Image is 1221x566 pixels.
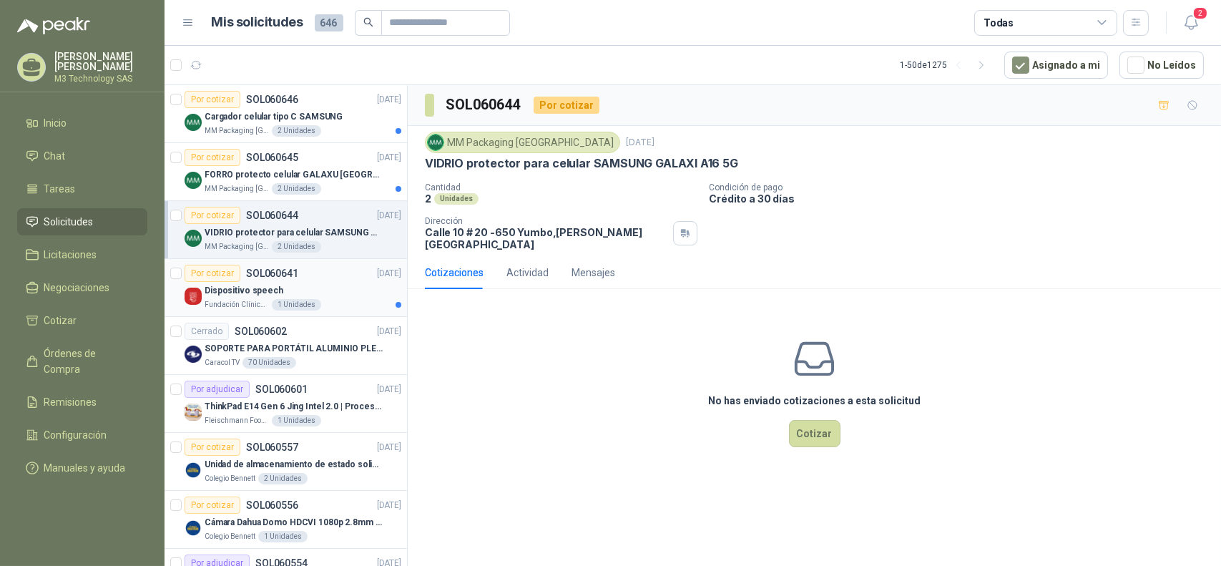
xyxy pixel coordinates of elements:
[377,441,401,454] p: [DATE]
[377,93,401,107] p: [DATE]
[185,462,202,479] img: Company Logo
[44,346,134,377] span: Órdenes de Compra
[377,209,401,223] p: [DATE]
[1178,10,1204,36] button: 2
[44,214,94,230] span: Solicitudes
[205,400,383,414] p: ThinkPad E14 Gen 6 Jing Intel 2.0 | Procesador Intel Core Ultra 5 125U ( 12
[205,168,383,182] p: FORRO protecto celular GALAXU [GEOGRAPHIC_DATA] A16 5G
[44,394,97,410] span: Remisiones
[165,317,407,375] a: CerradoSOL060602[DATE] Company LogoSOPORTE PARA PORTÁTIL ALUMINIO PLEGABLE VTACaracol TV70 Unidades
[185,497,240,514] div: Por cotizar
[246,500,298,510] p: SOL060556
[185,149,240,166] div: Por cotizar
[165,491,407,549] a: Por cotizarSOL060556[DATE] Company LogoCámara Dahua Domo HDCVI 1080p 2.8mm IP67 Led IR 30m mts no...
[425,216,667,226] p: Dirección
[246,94,298,104] p: SOL060646
[185,323,229,340] div: Cerrado
[165,201,407,259] a: Por cotizarSOL060644[DATE] Company LogoVIDRIO protector para celular SAMSUNG GALAXI A16 5GMM Pack...
[272,299,321,311] div: 1 Unidades
[534,97,599,114] div: Por cotizar
[185,346,202,363] img: Company Logo
[258,531,308,542] div: 1 Unidades
[17,17,90,34] img: Logo peakr
[54,52,147,72] p: [PERSON_NAME] [PERSON_NAME]
[185,404,202,421] img: Company Logo
[44,247,97,263] span: Licitaciones
[708,393,921,409] h3: No has enviado cotizaciones a esta solicitud
[572,265,615,280] div: Mensajes
[17,241,147,268] a: Licitaciones
[377,383,401,396] p: [DATE]
[205,357,240,369] p: Caracol TV
[1119,52,1204,79] button: No Leídos
[1004,52,1108,79] button: Asignado a mi
[984,15,1014,31] div: Todas
[446,94,522,116] h3: SOL060644
[205,226,383,240] p: VIDRIO protector para celular SAMSUNG GALAXI A16 5G
[44,181,76,197] span: Tareas
[185,172,202,189] img: Company Logo
[44,115,67,131] span: Inicio
[54,74,147,83] p: M3 Technology SAS
[185,519,202,537] img: Company Logo
[246,210,298,220] p: SOL060644
[506,265,549,280] div: Actividad
[185,114,202,131] img: Company Logo
[165,85,407,143] a: Por cotizarSOL060646[DATE] Company LogoCargador celular tipo C SAMSUNGMM Packaging [GEOGRAPHIC_DA...
[377,499,401,512] p: [DATE]
[17,454,147,482] a: Manuales y ayuda
[425,192,431,205] p: 2
[17,175,147,203] a: Tareas
[205,110,343,124] p: Cargador celular tipo C SAMSUNG
[272,183,321,195] div: 2 Unidades
[44,313,77,328] span: Cotizar
[185,381,250,398] div: Por adjudicar
[235,326,287,336] p: SOL060602
[255,384,308,394] p: SOL060601
[434,193,479,205] div: Unidades
[258,473,308,484] div: 2 Unidades
[272,241,321,253] div: 2 Unidades
[17,307,147,334] a: Cotizar
[205,458,383,472] p: Unidad de almacenamiento de estado solido Marca SK hynix [DATE] NVMe 256GB HFM256GDJTNG-8310A M.2...
[377,325,401,338] p: [DATE]
[709,192,1215,205] p: Crédito a 30 días
[44,148,66,164] span: Chat
[17,142,147,170] a: Chat
[212,12,303,33] h1: Mis solicitudes
[272,125,321,137] div: 2 Unidades
[165,143,407,201] a: Por cotizarSOL060645[DATE] Company LogoFORRO protecto celular GALAXU [GEOGRAPHIC_DATA] A16 5GMM P...
[205,415,269,426] p: Fleischmann Foods S.A.
[185,207,240,224] div: Por cotizar
[425,156,738,171] p: VIDRIO protector para celular SAMSUNG GALAXI A16 5G
[425,226,667,250] p: Calle 10 # 20 -650 Yumbo , [PERSON_NAME][GEOGRAPHIC_DATA]
[44,280,110,296] span: Negociaciones
[626,136,654,150] p: [DATE]
[205,284,283,298] p: Dispositivo speech
[246,152,298,162] p: SOL060645
[17,109,147,137] a: Inicio
[205,183,269,195] p: MM Packaging [GEOGRAPHIC_DATA]
[17,340,147,383] a: Órdenes de Compra
[377,151,401,165] p: [DATE]
[205,516,383,530] p: Cámara Dahua Domo HDCVI 1080p 2.8mm IP67 Led IR 30m mts nocturnos
[315,14,343,31] span: 646
[17,208,147,235] a: Solicitudes
[709,182,1215,192] p: Condición de pago
[205,299,269,311] p: Fundación Clínica Shaio
[185,288,202,305] img: Company Logo
[205,241,269,253] p: MM Packaging [GEOGRAPHIC_DATA]
[17,274,147,301] a: Negociaciones
[363,17,373,27] span: search
[1192,6,1208,20] span: 2
[425,265,484,280] div: Cotizaciones
[425,132,620,153] div: MM Packaging [GEOGRAPHIC_DATA]
[205,125,269,137] p: MM Packaging [GEOGRAPHIC_DATA]
[17,421,147,449] a: Configuración
[272,415,321,426] div: 1 Unidades
[242,357,296,369] div: 70 Unidades
[900,54,993,77] div: 1 - 50 de 1275
[17,389,147,416] a: Remisiones
[185,230,202,247] img: Company Logo
[205,473,255,484] p: Colegio Bennett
